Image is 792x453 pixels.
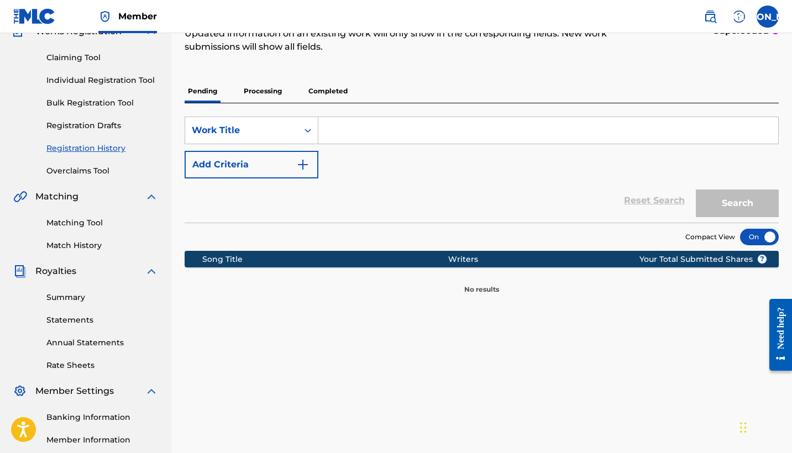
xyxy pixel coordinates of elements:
a: Individual Registration Tool [46,75,158,86]
p: Pending [185,80,221,103]
span: ? [758,255,767,264]
img: Top Rightsholder [98,10,112,23]
p: Updated information on an existing work will only show in the corresponding fields. New work subm... [185,27,642,54]
div: User Menu [757,6,779,28]
a: Member Information [46,434,158,446]
span: Compact View [685,232,735,242]
a: Annual Statements [46,337,158,349]
a: Summary [46,292,158,303]
p: Completed [305,80,351,103]
span: Matching [35,190,78,203]
img: Member Settings [13,384,27,398]
img: help [732,10,746,23]
iframe: Resource Center [761,289,792,381]
span: Member Settings [35,384,114,398]
span: Your Total Submitted Shares [639,254,767,265]
img: Matching [13,190,27,203]
a: Registration History [46,143,158,154]
div: Work Title [192,124,291,137]
a: Statements [46,314,158,326]
a: Bulk Registration Tool [46,97,158,109]
img: expand [145,190,158,203]
a: Claiming Tool [46,52,158,64]
a: Overclaims Tool [46,165,158,177]
img: Royalties [13,265,27,278]
a: Public Search [699,6,721,28]
p: Processing [240,80,285,103]
div: Help [728,6,750,28]
div: Drag [740,411,747,444]
span: Royalties [35,265,76,278]
p: No results [464,271,499,294]
button: Add Criteria [185,151,318,178]
form: Search Form [185,117,779,223]
img: expand [145,384,158,398]
img: expand [145,265,158,278]
div: Song Title [202,254,448,265]
img: search [704,10,717,23]
a: Registration Drafts [46,120,158,131]
div: Writers [448,254,674,265]
img: 9d2ae6d4665cec9f34b9.svg [296,158,310,171]
img: MLC Logo [13,8,56,24]
a: Match History [46,240,158,251]
a: Banking Information [46,412,158,423]
span: Member [118,10,157,23]
a: Rate Sheets [46,360,158,371]
a: Matching Tool [46,217,158,229]
iframe: Chat Widget [737,400,792,453]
